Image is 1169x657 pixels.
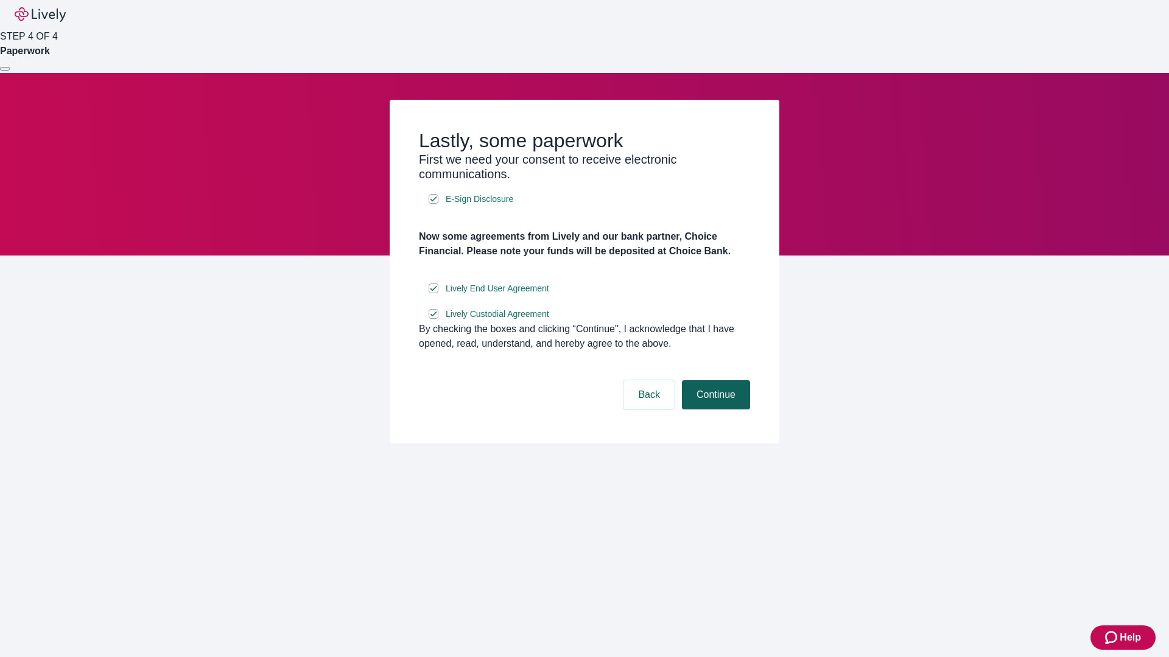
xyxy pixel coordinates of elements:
a: e-sign disclosure document [443,307,552,322]
img: Lively [15,7,66,22]
a: e-sign disclosure document [443,281,552,296]
span: Lively Custodial Agreement [446,308,549,321]
button: Back [623,380,675,409]
h4: Now some agreements from Lively and our bank partner, Choice Financial. Please note your funds wi... [419,229,750,259]
h2: Lastly, some paperwork [419,129,750,152]
span: Help [1120,630,1141,645]
a: e-sign disclosure document [443,192,516,207]
div: By checking the boxes and clicking “Continue", I acknowledge that I have opened, read, understand... [419,322,750,351]
button: Zendesk support iconHelp [1090,625,1156,650]
button: Continue [682,380,750,409]
span: E-Sign Disclosure [446,193,513,206]
h3: First we need your consent to receive electronic communications. [419,152,750,181]
svg: Zendesk support icon [1105,630,1120,645]
span: Lively End User Agreement [446,282,549,295]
